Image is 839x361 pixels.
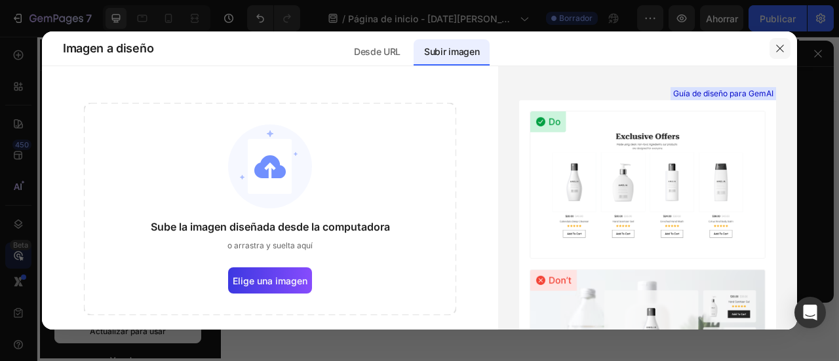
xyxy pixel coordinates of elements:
[354,46,400,57] font: Desde URL
[794,297,826,328] div: Abrir Intercom Messenger
[424,46,479,57] font: Subir imagen
[151,220,390,233] font: Sube la imagen diseñada desde la computadora
[227,240,313,250] font: o arrastra y suelta aquí
[673,88,773,98] font: Guía de diseño para GemAI
[63,41,153,55] font: Imagen a diseño
[233,275,307,286] font: Elige una imagen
